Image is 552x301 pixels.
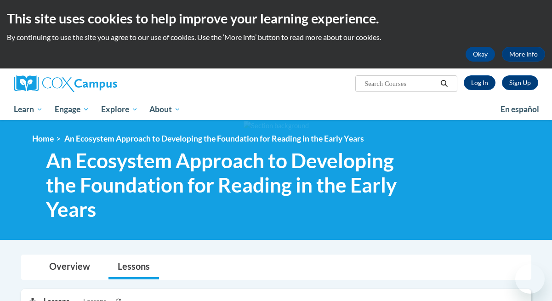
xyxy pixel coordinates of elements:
[14,75,180,92] a: Cox Campus
[437,78,451,89] button: Search
[101,104,138,115] span: Explore
[364,78,437,89] input: Search Courses
[49,99,95,120] a: Engage
[495,100,545,119] a: En español
[46,148,425,221] span: An Ecosystem Approach to Developing the Foundation for Reading in the Early Years
[8,99,49,120] a: Learn
[466,47,495,62] button: Okay
[64,134,364,143] span: An Ecosystem Approach to Developing the Foundation for Reading in the Early Years
[14,75,117,92] img: Cox Campus
[515,264,545,294] iframe: Button to launch messaging window
[501,104,539,114] span: En español
[149,104,181,115] span: About
[143,99,187,120] a: About
[7,9,545,28] h2: This site uses cookies to help improve your learning experience.
[7,99,545,120] div: Main menu
[40,255,99,279] a: Overview
[14,104,43,115] span: Learn
[244,121,309,131] img: Section background
[7,32,545,42] p: By continuing to use the site you agree to our use of cookies. Use the ‘More info’ button to read...
[108,255,159,279] a: Lessons
[95,99,144,120] a: Explore
[502,47,545,62] a: More Info
[502,75,538,90] a: Register
[32,134,54,143] a: Home
[464,75,495,90] a: Log In
[55,104,89,115] span: Engage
